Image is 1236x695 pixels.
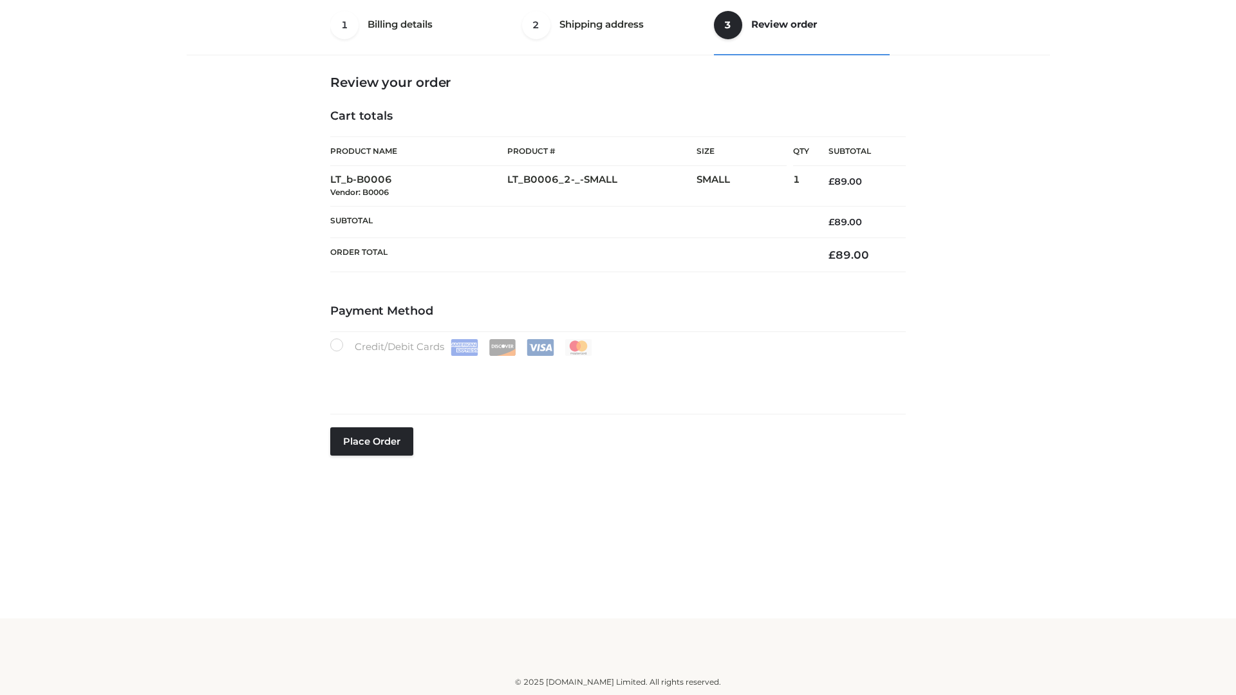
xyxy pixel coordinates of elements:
iframe: Secure payment input frame [328,353,903,400]
bdi: 89.00 [829,248,869,261]
th: Subtotal [809,137,906,166]
th: Qty [793,136,809,166]
td: SMALL [697,166,793,207]
small: Vendor: B0006 [330,187,389,197]
span: £ [829,176,834,187]
th: Product Name [330,136,507,166]
bdi: 89.00 [829,216,862,228]
img: Amex [451,339,478,356]
span: £ [829,216,834,228]
button: Place order [330,427,413,456]
h4: Cart totals [330,109,906,124]
td: LT_b-B0006 [330,166,507,207]
img: Mastercard [565,339,592,356]
th: Size [697,137,787,166]
div: © 2025 [DOMAIN_NAME] Limited. All rights reserved. [191,676,1045,689]
th: Product # [507,136,697,166]
img: Visa [527,339,554,356]
h3: Review your order [330,75,906,90]
td: LT_B0006_2-_-SMALL [507,166,697,207]
th: Subtotal [330,206,809,237]
img: Discover [489,339,516,356]
span: £ [829,248,836,261]
h4: Payment Method [330,304,906,319]
bdi: 89.00 [829,176,862,187]
td: 1 [793,166,809,207]
label: Credit/Debit Cards [330,338,594,356]
th: Order Total [330,238,809,272]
